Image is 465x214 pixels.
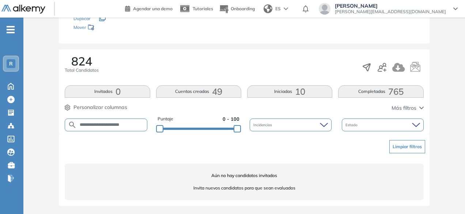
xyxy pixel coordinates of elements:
[73,104,127,111] span: Personalizar columnas
[392,104,416,112] span: Más filtros
[73,16,90,21] span: Duplicar
[71,55,92,67] span: 824
[253,122,273,128] span: Incidencias
[247,85,332,98] button: Iniciadas10
[156,85,241,98] button: Cuentas creadas49
[1,5,45,14] img: Logo
[231,6,255,11] span: Onboarding
[342,119,424,131] div: Estado
[73,21,147,35] div: Mover
[275,5,281,12] span: ES
[284,7,288,10] img: arrow
[9,61,13,67] span: R
[65,104,127,111] button: Personalizar columnas
[125,4,173,12] a: Agendar una demo
[389,140,425,153] button: Limpiar filtros
[345,122,359,128] span: Estado
[250,119,332,131] div: Incidencias
[335,3,446,9] span: [PERSON_NAME]
[65,185,423,191] span: Invita nuevos candidatos para que sean evaluados
[219,1,255,17] button: Onboarding
[193,6,213,11] span: Tutoriales
[158,116,173,123] span: Puntaje
[65,172,423,179] span: Aún no hay candidatos invitados
[133,6,173,11] span: Agendar una demo
[65,67,99,74] span: Total Candidatos
[68,120,77,129] img: SEARCH_ALT
[392,104,424,112] button: Más filtros
[223,116,239,123] span: 0 - 100
[65,85,150,98] button: Invitados0
[335,9,446,15] span: [PERSON_NAME][EMAIL_ADDRESS][DOMAIN_NAME]
[264,4,272,13] img: world
[338,85,423,98] button: Completadas765
[7,29,15,30] i: -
